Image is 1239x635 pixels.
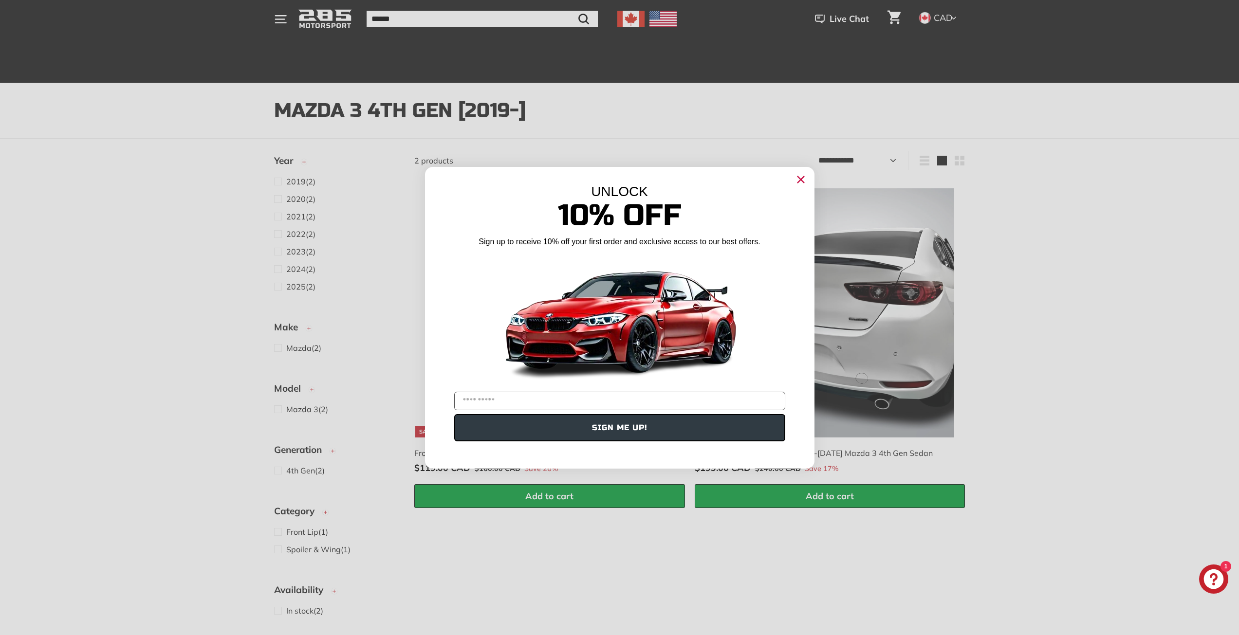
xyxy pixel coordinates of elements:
[558,198,682,233] span: 10% Off
[454,392,785,410] input: YOUR EMAIL
[479,237,760,246] span: Sign up to receive 10% off your first order and exclusive access to our best offers.
[1196,564,1231,596] inbox-online-store-chat: Shopify online store chat
[793,172,809,187] button: Close dialog
[454,414,785,441] button: SIGN ME UP!
[498,251,741,388] img: Banner showing BMW 4 Series Body kit
[591,184,648,199] span: UNLOCK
